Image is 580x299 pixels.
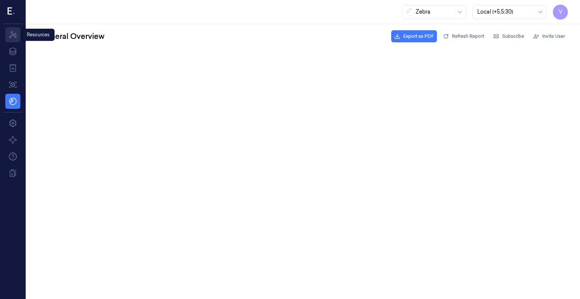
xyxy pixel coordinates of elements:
button: Export as PDF [391,30,437,42]
button: Invite User [530,30,568,42]
div: Resources [22,29,54,41]
button: Subscribe [490,30,527,42]
span: Refresh Report [452,33,484,40]
span: Export as PDF [403,33,434,40]
span: Subscribe [502,33,524,40]
span: Invite User [542,33,565,40]
div: General Overview [39,29,106,43]
button: V [553,5,568,20]
button: Refresh Report [440,30,487,42]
